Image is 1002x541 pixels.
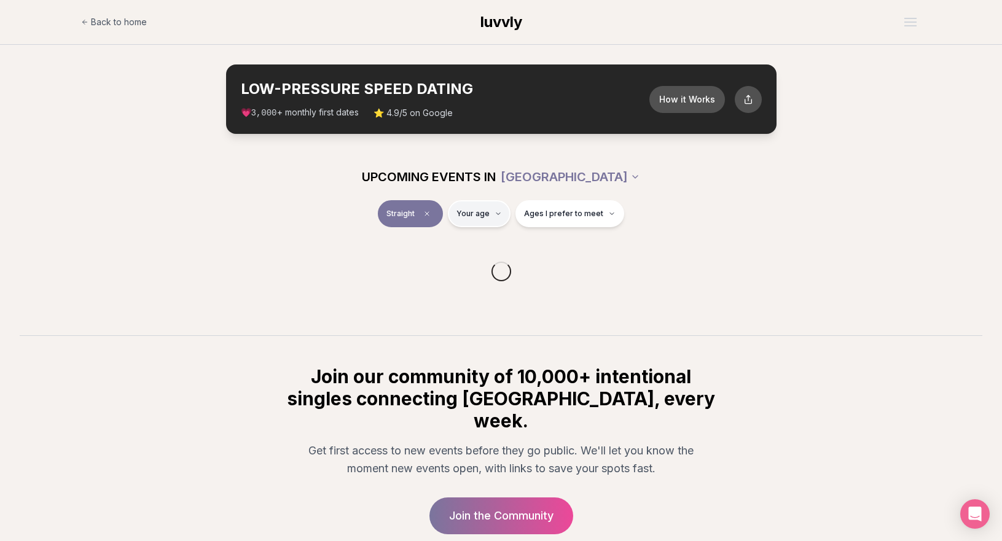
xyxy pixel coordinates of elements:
div: Open Intercom Messenger [960,499,990,529]
span: Back to home [91,16,147,28]
span: Straight [386,209,415,219]
button: StraightClear event type filter [378,200,443,227]
span: Your age [456,209,490,219]
a: luvvly [480,12,522,32]
button: Ages I prefer to meet [515,200,624,227]
h2: LOW-PRESSURE SPEED DATING [241,79,649,99]
button: Your age [448,200,511,227]
button: Open menu [899,13,922,31]
span: UPCOMING EVENTS IN [362,168,496,185]
span: ⭐ 4.9/5 on Google [374,107,453,119]
a: Join the Community [429,497,573,534]
h2: Join our community of 10,000+ intentional singles connecting [GEOGRAPHIC_DATA], every week. [285,365,718,432]
span: Clear event type filter [420,206,434,221]
span: 3,000 [251,108,277,118]
span: Ages I prefer to meet [524,209,603,219]
p: Get first access to new events before they go public. We'll let you know the moment new events op... [295,442,708,478]
span: 💗 + monthly first dates [241,106,359,119]
a: Back to home [81,10,147,34]
button: [GEOGRAPHIC_DATA] [501,163,640,190]
span: luvvly [480,13,522,31]
button: How it Works [649,86,725,113]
